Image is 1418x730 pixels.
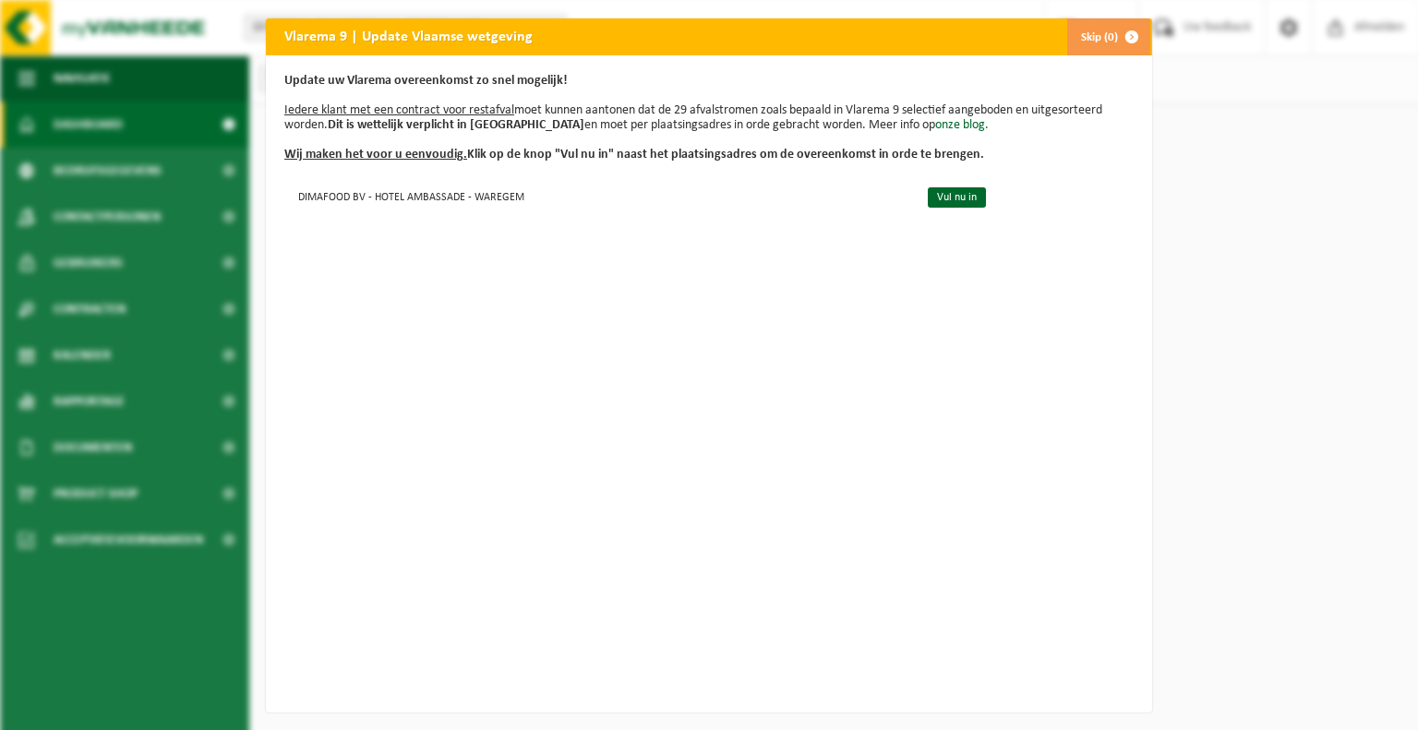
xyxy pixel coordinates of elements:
a: Vul nu in [928,187,986,208]
button: Skip (0) [1066,18,1150,55]
td: DIMAFOOD BV - HOTEL AMBASSADE - WAREGEM [284,181,912,211]
p: moet kunnen aantonen dat de 29 afvalstromen zoals bepaald in Vlarema 9 selectief aangeboden en ui... [284,74,1134,162]
u: Wij maken het voor u eenvoudig. [284,148,467,162]
b: Dit is wettelijk verplicht in [GEOGRAPHIC_DATA] [328,118,584,132]
u: Iedere klant met een contract voor restafval [284,103,514,117]
iframe: chat widget [9,689,308,730]
a: onze blog. [935,118,989,132]
h2: Vlarema 9 | Update Vlaamse wetgeving [266,18,551,54]
b: Klik op de knop "Vul nu in" naast het plaatsingsadres om de overeenkomst in orde te brengen. [284,148,984,162]
b: Update uw Vlarema overeenkomst zo snel mogelijk! [284,74,568,88]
